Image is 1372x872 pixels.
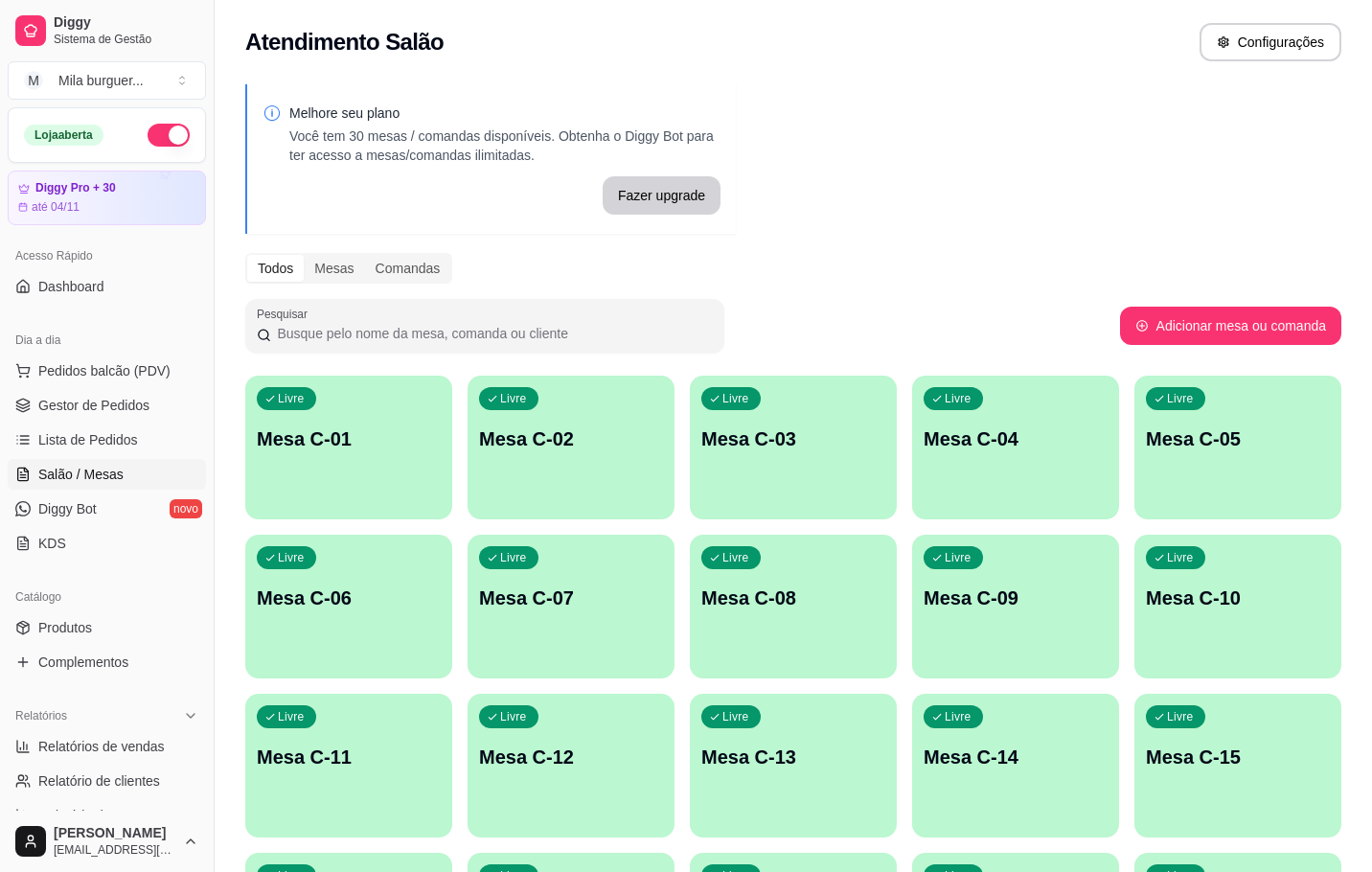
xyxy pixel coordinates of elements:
div: Dia a dia [8,325,206,356]
button: Select a team [8,61,206,100]
label: Pesquisar [257,306,314,322]
a: DiggySistema de Gestão [8,8,206,54]
p: Livre [500,550,527,565]
span: Relatórios de vendas [38,737,165,756]
p: Livre [722,391,749,406]
p: Livre [278,709,305,724]
button: LivreMesa C-02 [468,376,675,519]
button: LivreMesa C-11 [245,694,452,838]
button: LivreMesa C-15 [1134,694,1341,838]
button: LivreMesa C-03 [690,376,897,519]
span: Relatório de mesas [38,806,154,825]
button: Configurações [1200,23,1341,61]
p: Livre [500,391,527,406]
p: Mesa C-06 [257,585,441,611]
button: LivreMesa C-01 [245,376,452,519]
p: Mesa C-05 [1146,425,1330,452]
button: Alterar Status [148,124,190,147]
button: LivreMesa C-14 [912,694,1119,838]
p: Livre [1167,550,1194,565]
p: Mesa C-15 [1146,744,1330,770]
span: Diggy [54,14,198,32]
button: Adicionar mesa ou comanda [1120,307,1341,345]
span: Sistema de Gestão [54,32,198,47]
p: Mesa C-10 [1146,585,1330,611]
button: Fazer upgrade [603,176,720,215]
a: Produtos [8,612,206,643]
span: [EMAIL_ADDRESS][DOMAIN_NAME] [54,842,175,858]
p: Você tem 30 mesas / comandas disponíveis. Obtenha o Diggy Bot para ter acesso a mesas/comandas il... [289,126,720,165]
p: Livre [278,391,305,406]
a: Gestor de Pedidos [8,390,206,421]
input: Pesquisar [271,324,713,343]
p: Mesa C-04 [924,425,1108,452]
div: Mila burguer ... [58,71,144,90]
button: LivreMesa C-09 [912,535,1119,678]
p: Livre [722,709,749,724]
button: LivreMesa C-04 [912,376,1119,519]
span: Gestor de Pedidos [38,396,149,415]
span: KDS [38,534,66,553]
span: M [24,71,43,90]
span: Diggy Bot [38,499,97,518]
span: Lista de Pedidos [38,430,138,449]
span: Complementos [38,653,128,672]
div: Acesso Rápido [8,241,206,271]
span: Relatórios [15,708,67,723]
button: Pedidos balcão (PDV) [8,356,206,386]
p: Mesa C-12 [479,744,663,770]
a: Complementos [8,647,206,677]
button: LivreMesa C-12 [468,694,675,838]
div: Catálogo [8,582,206,612]
p: Livre [945,391,972,406]
button: LivreMesa C-10 [1134,535,1341,678]
p: Livre [1167,709,1194,724]
p: Mesa C-03 [701,425,885,452]
p: Livre [945,550,972,565]
h2: Atendimento Salão [245,27,444,57]
p: Mesa C-02 [479,425,663,452]
a: Dashboard [8,271,206,302]
p: Mesa C-07 [479,585,663,611]
button: LivreMesa C-05 [1134,376,1341,519]
p: Mesa C-11 [257,744,441,770]
button: LivreMesa C-08 [690,535,897,678]
p: Mesa C-14 [924,744,1108,770]
a: Relatório de clientes [8,766,206,796]
button: [PERSON_NAME][EMAIL_ADDRESS][DOMAIN_NAME] [8,818,206,864]
a: Salão / Mesas [8,459,206,490]
a: Relatório de mesas [8,800,206,831]
div: Mesas [304,255,364,282]
p: Mesa C-08 [701,585,885,611]
a: Diggy Botnovo [8,493,206,524]
p: Livre [722,550,749,565]
button: LivreMesa C-07 [468,535,675,678]
p: Mesa C-09 [924,585,1108,611]
p: Mesa C-01 [257,425,441,452]
span: Pedidos balcão (PDV) [38,361,171,380]
span: Salão / Mesas [38,465,124,484]
a: Relatórios de vendas [8,731,206,762]
p: Livre [500,709,527,724]
p: Mesa C-13 [701,744,885,770]
div: Loja aberta [24,125,103,146]
button: LivreMesa C-13 [690,694,897,838]
article: até 04/11 [32,199,80,215]
article: Diggy Pro + 30 [35,181,116,195]
span: Dashboard [38,277,104,296]
p: Livre [945,709,972,724]
div: Comandas [365,255,451,282]
p: Livre [1167,391,1194,406]
a: Diggy Pro + 30até 04/11 [8,171,206,225]
a: Lista de Pedidos [8,425,206,455]
span: Relatório de clientes [38,771,160,791]
button: LivreMesa C-06 [245,535,452,678]
p: Melhore seu plano [289,103,720,123]
p: Livre [278,550,305,565]
a: KDS [8,528,206,559]
span: [PERSON_NAME] [54,825,175,842]
div: Todos [247,255,304,282]
span: Produtos [38,618,92,637]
